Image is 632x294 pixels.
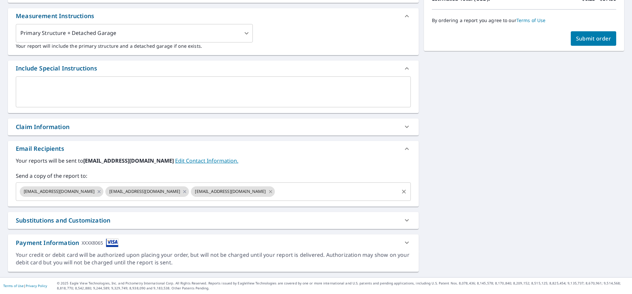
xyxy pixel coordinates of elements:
p: By ordering a report you agree to our [432,17,616,23]
b: [EMAIL_ADDRESS][DOMAIN_NAME] [83,157,175,164]
a: Terms of Use [3,283,24,288]
div: Measurement Instructions [8,8,419,24]
span: [EMAIL_ADDRESS][DOMAIN_NAME] [191,188,270,195]
div: Your credit or debit card will be authorized upon placing your order, but will not be charged unt... [16,251,411,266]
a: Privacy Policy [26,283,47,288]
p: Your report will include the primary structure and a detached garage if one exists. [16,42,411,49]
div: Claim Information [8,119,419,135]
span: Submit order [576,35,611,42]
div: Substitutions and Customization [16,216,110,225]
img: cardImage [106,238,118,247]
div: XXXX8065 [82,238,103,247]
div: [EMAIL_ADDRESS][DOMAIN_NAME] [105,186,189,197]
div: Email Recipients [8,141,419,157]
div: Substitutions and Customization [8,212,419,229]
div: Include Special Instructions [8,61,419,76]
div: Measurement Instructions [16,12,94,20]
span: [EMAIL_ADDRESS][DOMAIN_NAME] [105,188,184,195]
label: Your reports will be sent to [16,157,411,165]
a: EditContactInfo [175,157,238,164]
p: | [3,284,47,288]
div: Payment InformationXXXX8065cardImage [8,234,419,251]
div: Email Recipients [16,144,64,153]
span: [EMAIL_ADDRESS][DOMAIN_NAME] [20,188,98,195]
div: Claim Information [16,122,69,131]
div: Primary Structure + Detached Garage [16,24,253,42]
button: Submit order [571,31,617,46]
a: Terms of Use [516,17,546,23]
div: Include Special Instructions [16,64,97,73]
label: Send a copy of the report to: [16,172,411,180]
div: [EMAIL_ADDRESS][DOMAIN_NAME] [20,186,103,197]
div: Payment Information [16,238,118,247]
div: [EMAIL_ADDRESS][DOMAIN_NAME] [191,186,275,197]
button: Clear [399,187,408,196]
p: © 2025 Eagle View Technologies, Inc. and Pictometry International Corp. All Rights Reserved. Repo... [57,281,629,291]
